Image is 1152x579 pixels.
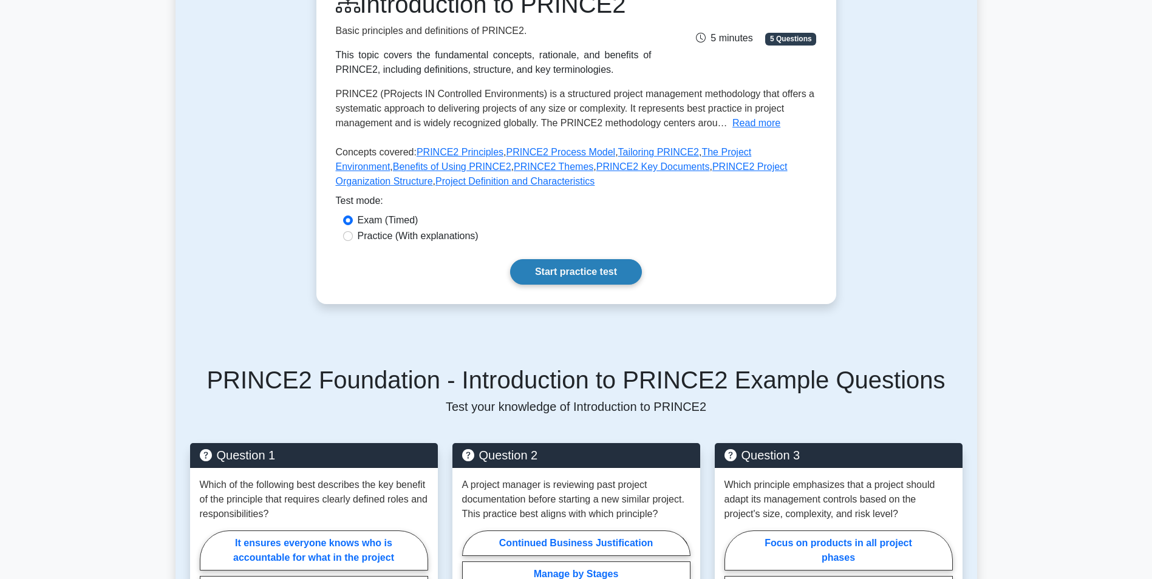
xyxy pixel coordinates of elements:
h5: Question 2 [462,448,690,462]
a: PRINCE2 Process Model [506,147,616,157]
h5: Question 1 [200,448,428,462]
label: Continued Business Justification [462,530,690,556]
a: PRINCE2 Themes [514,161,593,172]
div: This topic covers the fundamental concepts, rationale, and benefits of PRINCE2, including definit... [336,48,652,77]
span: PRINCE2 (PRojects IN Controlled Environments) is a structured project management methodology that... [336,89,815,128]
p: Test your knowledge of Introduction to PRINCE2 [190,399,963,414]
p: Which principle emphasizes that a project should adapt its management controls based on the proje... [724,478,953,521]
p: Which of the following best describes the key benefit of the principle that requires clearly defi... [200,478,428,521]
span: 5 minutes [696,33,752,43]
a: Start practice test [510,259,642,285]
p: A project manager is reviewing past project documentation before starting a new similar project. ... [462,478,690,521]
span: 5 Questions [765,33,816,45]
label: Focus on products in all project phases [724,530,953,571]
a: Benefits of Using PRINCE2 [393,161,511,172]
a: PRINCE2 Principles [417,147,503,157]
label: It ensures everyone knows who is accountable for what in the project [200,530,428,571]
label: Exam (Timed) [358,213,418,228]
p: Basic principles and definitions of PRINCE2. [336,24,652,38]
button: Read more [732,116,780,130]
div: Test mode: [336,194,817,213]
h5: Question 3 [724,448,953,462]
h5: PRINCE2 Foundation - Introduction to PRINCE2 Example Questions [190,365,963,394]
p: Concepts covered: , , , , , , , , [336,145,817,194]
label: Practice (With explanations) [358,229,479,243]
a: Project Definition and Characteristics [435,176,595,186]
a: PRINCE2 Key Documents [596,161,710,172]
a: The Project Environment [336,147,752,172]
a: Tailoring PRINCE2 [618,147,699,157]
